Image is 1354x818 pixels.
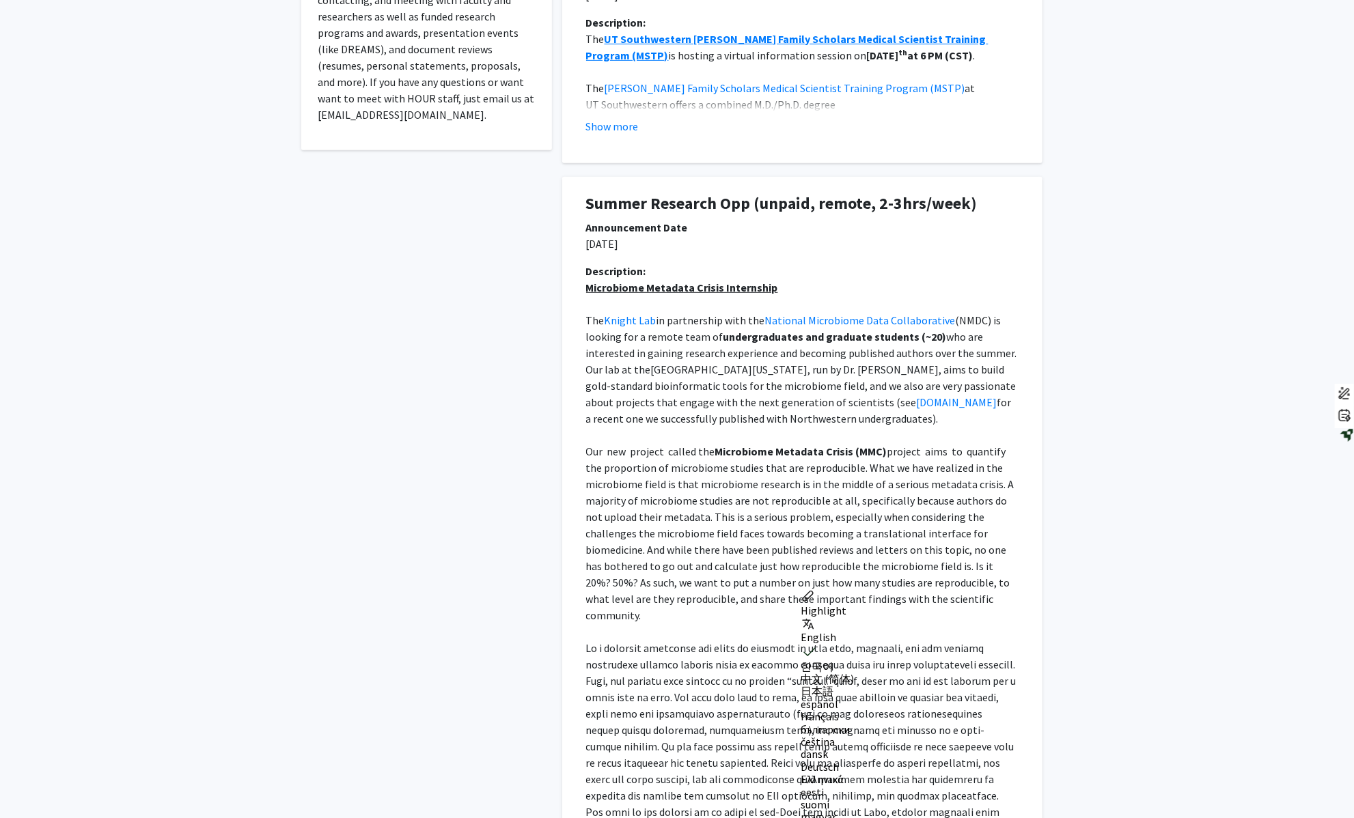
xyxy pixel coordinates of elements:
div: 日本語 [801,685,961,697]
div: Highlight [801,604,961,617]
strong: [DATE] [867,48,899,62]
span: The [586,313,605,327]
div: Announcement Date [586,219,1019,236]
a: Knight Lab [605,313,657,327]
span: for a recent one we successfully published with Northwestern undergraduates). [586,395,1014,425]
span: (NMDC) is looking for a remote team of [586,313,1004,343]
div: English [801,631,961,643]
div: 中文 (简体) [801,673,961,685]
div: Deutsch [801,761,961,773]
span: who are interested in gaining research experience and becoming published authors over the summer.... [586,330,1019,376]
span: , run by Dr. [PERSON_NAME], aims to build gold-standard bioinformatic tools for the microbiome fi... [586,363,1019,409]
div: dansk [801,748,961,760]
div: eesti [801,786,961,798]
a: [PERSON_NAME] Family Scholars Medical Scientist Training Program (MSTP) [605,81,965,95]
div: Description: [586,14,1019,31]
div: 한국어 [801,660,961,673]
div: Description: [586,263,1019,279]
p: [DATE] [586,236,1019,252]
span: is hosting a virtual information session on [669,48,867,62]
div: čeština [801,735,961,748]
span: Our new project called the [586,445,715,458]
span: The [586,32,605,46]
span: at UT Southwestern offers a combined M.D./Ph.D. degree from [586,81,978,128]
strong: at 6 PM (CST) [908,48,973,62]
strong: Microbiome Metadata Crisis (MMC) [715,445,887,458]
span: project aims to quantify the proportion of microbiome studies that are reproducible. What we have... [586,445,1017,622]
div: suomi [801,798,961,810]
div: español [801,698,961,710]
span: The [586,81,605,95]
div: Ελληνικά [801,773,961,785]
p: [GEOGRAPHIC_DATA][US_STATE] [586,312,1019,427]
a: UT Southwestern [PERSON_NAME] Family Scholars Medical Scientist Training Program (MSTP) [586,32,989,62]
a: [DOMAIN_NAME] [917,395,997,409]
iframe: Chat [10,757,58,808]
u: Microbiome Metadata Crisis Internship [586,281,778,294]
strong: undergraduates and graduate students (~20) [723,330,947,343]
strong: th [899,47,908,57]
span: in partnership with the [657,313,765,327]
button: Show more [586,118,639,135]
div: български [801,723,961,735]
span: . [973,48,976,62]
div: français [801,710,961,722]
a: National Microbiome Data Collaborative [765,313,956,327]
h1: Summer Research Opp (unpaid, remote, 2-3hrs/week) [586,194,1019,214]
